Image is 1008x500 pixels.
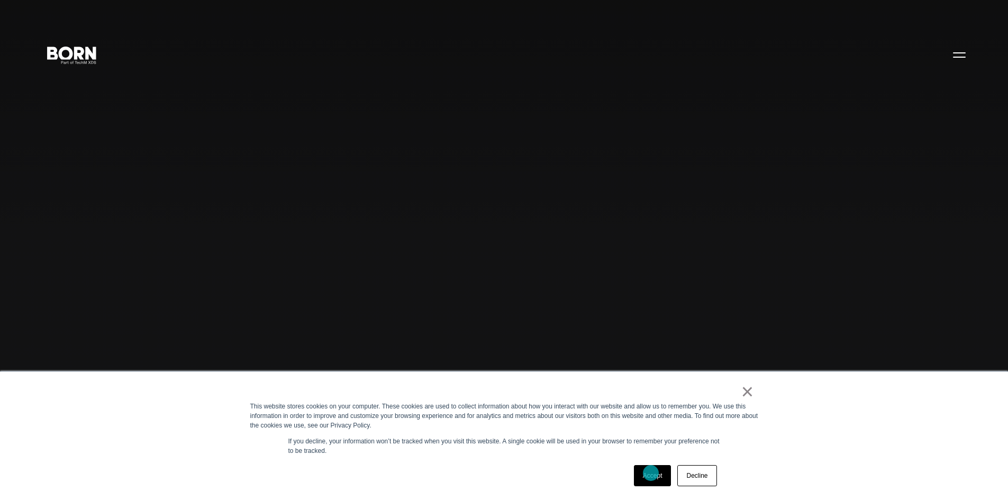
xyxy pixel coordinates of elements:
div: This website stores cookies on your computer. These cookies are used to collect information about... [250,402,758,430]
a: × [741,387,754,396]
button: Open [947,43,972,66]
a: Decline [677,465,716,486]
a: Accept [634,465,671,486]
p: If you decline, your information won’t be tracked when you visit this website. A single cookie wi... [288,437,720,456]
